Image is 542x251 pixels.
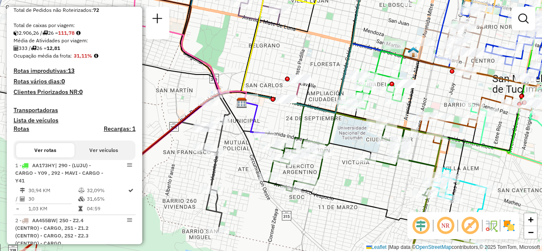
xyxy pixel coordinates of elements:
i: Total de Atividades [20,196,25,201]
div: Atividade não roteirizada - Palavecino [276,95,297,103]
img: Exibir/Ocultar setores [502,219,516,232]
td: 30 [28,195,78,203]
span: Ocupação média da frota: [14,52,72,59]
i: Tempo total em rota [78,206,83,211]
strong: 13 [68,67,75,74]
i: % de utilização do peso [78,188,85,193]
i: Cubagem total roteirizado [14,30,19,36]
span: 2 - [15,217,88,246]
td: 32,09% [86,186,127,195]
span: 1 - [15,162,103,184]
strong: 72 [93,7,99,13]
div: Atividade não roteirizada - Perez Eduardo [395,80,416,88]
strong: 12,81 [47,45,60,51]
strong: 0 [61,77,65,85]
a: Zoom in [524,213,537,226]
div: Total de caixas por viagem: [14,22,135,29]
a: Zoom out [524,226,537,239]
h4: Rotas improdutivas: [14,67,135,74]
h4: Clientes Priorizados NR: [14,88,135,96]
td: 1,03 KM [28,204,78,213]
img: Fluxo de ruas [484,219,498,232]
em: Opções [127,163,132,168]
td: 30,94 KM [28,186,78,195]
td: 31,65% [86,195,127,203]
div: Total de Pedidos não Roteirizados: [14,6,135,14]
button: Ver rotas [16,143,75,157]
td: 04:59 [86,204,127,213]
em: Média calculada utilizando a maior ocupação (%Peso ou %Cubagem) de cada rota da sessão. Rotas cro... [94,53,98,58]
div: Média de Atividades por viagem: [14,37,135,44]
div: 2.906,26 / 26 = [14,29,135,37]
td: / [15,195,19,203]
div: 333 / 26 = [14,44,135,52]
div: Atividade não roteirizada - CASILLAS DIEGO SEBASTIAN [416,112,437,121]
h4: Transportadoras [14,107,135,114]
span: Exibir rótulo [460,215,480,236]
i: Rota otimizada [128,188,133,193]
i: Total de Atividades [14,46,19,51]
strong: 111,78 [58,30,75,36]
a: Exibir filtros [515,10,532,27]
span: AA455BW [32,217,56,223]
i: % de utilização da cubagem [78,196,85,201]
div: Atividade não roteirizada - Cardozo [290,74,311,83]
h4: Recargas: 1 [104,125,135,132]
h4: Lista de veículos [14,117,135,124]
a: Rotas [14,125,29,132]
span: | 290 - (LUJU) - CARGO - Y09 , 292 - MAVI - CARGO - Y41 [15,162,103,184]
i: Meta Caixas/viagem: 251,72 Diferença: -139,94 [76,30,80,36]
i: Distância Total [20,188,25,193]
a: Nova sessão e pesquisa [149,10,166,29]
div: Atividade não roteirizada - BAR DE LAS FLORES S R L [384,41,405,49]
i: Total de rotas [42,30,48,36]
span: − [528,227,534,237]
strong: 0 [79,88,83,96]
td: = [15,204,19,213]
strong: 31,11% [74,52,92,59]
i: Total de rotas [31,46,36,51]
div: Map data © contributors,© 2025 TomTom, Microsoft [364,244,542,251]
img: UDC - Tucuman [408,47,419,58]
img: SAZ AR Tucuman [236,97,247,108]
button: Ver veículos [75,143,133,157]
span: Ocultar deslocamento [411,215,431,236]
a: OpenStreetMap [416,244,452,250]
span: | [388,244,389,250]
span: Ocultar NR [435,215,456,236]
span: + [528,214,534,225]
h4: Rotas vários dias: [14,78,135,85]
em: Opções [127,218,132,223]
a: Leaflet [366,244,387,250]
span: AA173HY [32,162,55,168]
